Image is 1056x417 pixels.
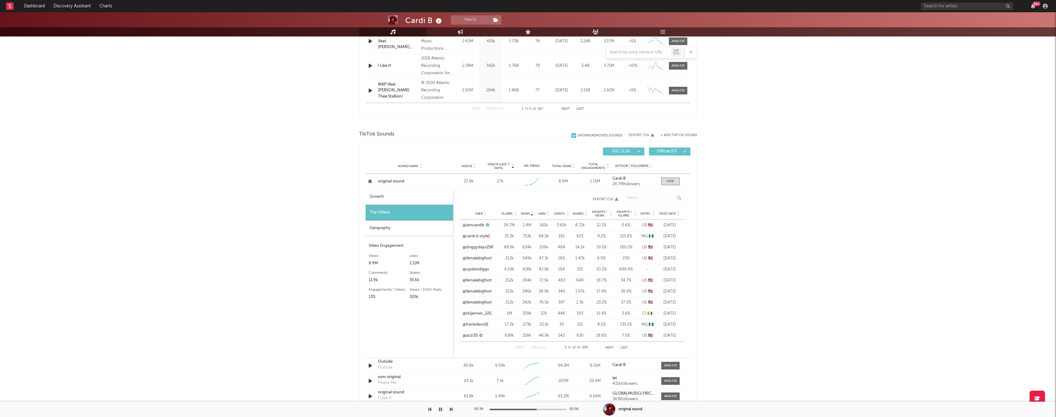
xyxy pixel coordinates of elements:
a: @femalebigfoot [463,255,492,262]
div: 630 [572,333,588,339]
button: Last [576,107,584,111]
button: First [516,346,525,350]
div: 446 [554,311,569,317]
div: 320k [410,293,450,301]
div: 342k [481,63,501,69]
div: 649 [572,277,588,284]
div: 542 [554,333,569,339]
div: [DATE] [551,63,572,69]
div: 79 [527,63,548,69]
div: 28.7M followers [612,182,655,186]
div: 94.3M [549,363,578,369]
a: WAP (feat. [PERSON_NAME] Thee Stallion) [378,82,418,100]
button: Export CSV [466,197,618,201]
div: [DATE] [658,233,681,239]
span: to [568,346,571,349]
div: [DATE] [551,87,572,94]
div: 394k [520,277,534,284]
button: Official(57) [649,147,690,155]
div: 315 [554,233,569,239]
div: Show 41 Removed Sounds [578,134,623,138]
div: 135.1 % [615,322,637,328]
div: 47.1k [537,255,551,262]
div: 68.6k [502,244,517,251]
div: 14.2k [572,244,588,251]
div: Top Videos [366,205,453,220]
div: 340 [554,289,569,295]
div: 42.9k [537,266,551,273]
div: 3.8 % [615,311,637,317]
a: @femalebigfoot [463,289,492,295]
div: 2.3k [572,300,588,306]
div: 35.6k [410,277,450,284]
div: 638k [502,333,517,339]
div: US [640,255,655,262]
div: 212k [502,277,517,284]
div: 180.2 % [615,244,637,251]
div: 8.9 % [591,255,612,262]
button: Track [451,15,489,25]
div: 109k [537,244,551,251]
span: UGC ( 2.1k ) [607,150,635,153]
div: 1 5 187 [515,105,549,113]
div: Shares [410,269,450,277]
span: 🇺🇸 [648,256,653,260]
span: Fllwrs. [502,212,513,216]
div: 193 [572,311,588,317]
div: 2.63M [458,38,478,44]
div: 212k [502,289,517,295]
button: First [472,107,481,111]
div: US [640,222,655,228]
div: 10.2 % [591,266,612,273]
span: Videos (last 7 days) [486,163,511,170]
div: 549k [520,255,534,262]
a: original sound [378,389,442,396]
div: 18.7 % [591,277,612,284]
a: [PERSON_NAME] (feat. [PERSON_NAME], [PERSON_NAME] & Cardi B) [378,32,418,50]
div: 284k [481,87,501,94]
div: 7.1k [497,378,504,384]
div: [DATE] [658,300,681,306]
a: @femalebigfoot [463,300,492,306]
div: 2.38M [458,63,478,69]
div: 77 [527,87,548,94]
div: 13% [369,293,410,301]
span: Engmts / Fllwrs. [615,210,633,217]
div: 27.8k [454,178,483,185]
div: 2018 Atlantic Recording Corporation for the United States and WEA International Inc. for the worl... [421,55,455,77]
div: US [640,300,655,306]
div: Please Me [378,380,396,386]
span: 🇺🇸 [648,289,653,293]
div: 61.8k [454,393,483,400]
a: som original [378,374,442,380]
div: 1.15M [581,178,609,185]
div: [DATE] [658,333,681,339]
strong: let [612,376,617,380]
div: 3.24B [575,38,596,44]
div: 19.5 % [591,244,612,251]
div: <5% [622,38,643,44]
div: Outside [378,365,392,371]
a: @titijenner_225 [463,311,491,317]
div: Cardi B [405,15,443,25]
a: @iamcardib [463,222,484,228]
div: 221.8 % [615,233,637,239]
div: 2.82M [599,87,619,94]
div: © 2019 DJ Snake Music Productions Limited, under exclusive license to Geffen Records [421,30,455,52]
div: 415k [481,38,501,44]
div: 28.4 % [615,289,637,295]
div: [DATE] [658,311,681,317]
span: 🇺🇸 [648,300,653,304]
div: 1.92M [458,87,478,94]
div: 5.49k [495,393,505,400]
a: Cardi B [612,363,655,367]
div: Likes [410,252,450,260]
div: 23 % [615,255,637,262]
a: @azzi35 [463,333,478,339]
span: TikTok Sounds [359,131,394,138]
span: Sound Name [398,164,418,168]
div: Comments [369,269,410,277]
div: 28.7M [502,222,517,228]
div: 9.54M [581,393,609,400]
